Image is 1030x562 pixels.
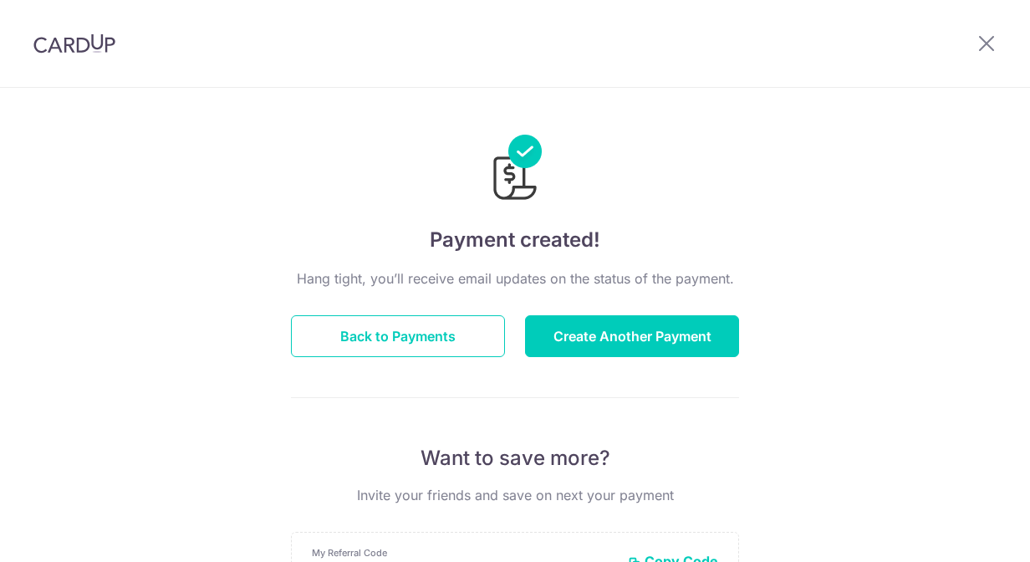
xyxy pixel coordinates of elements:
[291,225,739,255] h4: Payment created!
[312,546,614,559] p: My Referral Code
[291,268,739,289] p: Hang tight, you’ll receive email updates on the status of the payment.
[488,135,542,205] img: Payments
[33,33,115,54] img: CardUp
[291,485,739,505] p: Invite your friends and save on next your payment
[525,315,739,357] button: Create Another Payment
[291,315,505,357] button: Back to Payments
[291,445,739,472] p: Want to save more?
